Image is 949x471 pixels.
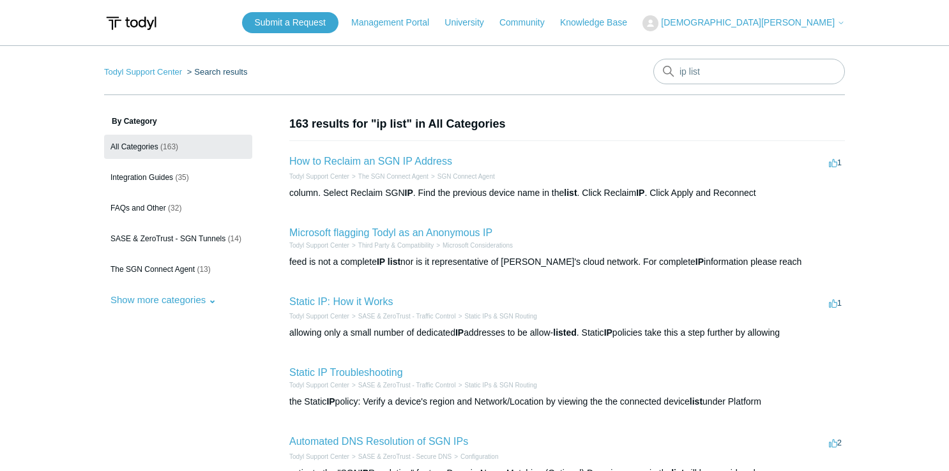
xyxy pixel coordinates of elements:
[553,327,577,338] em: listed
[642,15,845,31] button: [DEMOGRAPHIC_DATA][PERSON_NAME]
[289,436,468,447] a: Automated DNS Resolution of SGN IPs
[104,116,252,127] h3: By Category
[289,173,349,180] a: Todyl Support Center
[358,313,456,320] a: SASE & ZeroTrust - Traffic Control
[434,241,513,250] li: Microsoft Considerations
[110,142,158,151] span: All Categories
[168,204,181,213] span: (32)
[289,382,349,389] a: Todyl Support Center
[104,11,158,35] img: Todyl Support Center Help Center home page
[289,395,845,408] div: the Static policy: Verify a device's region and Network/Location by viewing the the connected dev...
[104,196,252,220] a: FAQs and Other (32)
[464,382,536,389] a: Static IPs & SGN Routing
[349,380,456,390] li: SASE & ZeroTrust - Traffic Control
[564,188,577,198] em: list
[326,396,335,407] em: IP
[289,380,349,390] li: Todyl Support Center
[695,257,704,267] em: IP
[104,165,252,190] a: Integration Guides (35)
[444,16,496,29] a: University
[104,288,223,311] button: Show more categories
[228,234,241,243] span: (14)
[349,311,456,321] li: SASE & ZeroTrust - Traffic Control
[661,17,835,27] span: [DEMOGRAPHIC_DATA][PERSON_NAME]
[499,16,558,29] a: Community
[560,16,640,29] a: Knowledge Base
[358,173,429,180] a: The SGN Connect Agent
[358,242,434,249] a: Third Party & Compatibility
[443,242,513,249] a: Microsoft Considerations
[289,156,452,167] a: How to Reclaim an SGN IP Address
[437,173,495,180] a: SGN Connect Agent
[460,453,498,460] a: Configuration
[405,188,413,198] em: IP
[197,265,210,274] span: (13)
[289,367,403,378] a: Static IP Troubleshooting
[829,298,842,308] span: 1
[636,188,644,198] em: IP
[185,67,248,77] li: Search results
[349,241,434,250] li: Third Party & Compatibility
[456,311,537,321] li: Static IPs & SGN Routing
[289,452,349,461] li: Todyl Support Center
[289,326,845,340] div: allowing only a small number of dedicated addresses to be allow- . Static policies take this a st...
[110,204,166,213] span: FAQs and Other
[175,173,188,182] span: (35)
[160,142,178,151] span: (163)
[349,452,452,461] li: SASE & ZeroTrust - Secure DNS
[358,453,452,460] a: SASE & ZeroTrust - Secure DNS
[289,242,349,249] a: Todyl Support Center
[829,438,842,447] span: 2
[289,296,393,307] a: Static IP: How it Works
[456,380,537,390] li: Static IPs & SGN Routing
[464,313,536,320] a: Static IPs & SGN Routing
[104,227,252,251] a: SASE & ZeroTrust - SGN Tunnels (14)
[289,227,492,238] a: Microsoft flagging Todyl as an Anonymous IP
[377,257,400,267] em: IP list
[289,172,349,181] li: Todyl Support Center
[110,173,173,182] span: Integration Guides
[690,396,702,407] em: list
[242,12,338,33] a: Submit a Request
[104,67,182,77] a: Todyl Support Center
[289,116,845,133] h1: 163 results for "ip list" in All Categories
[104,135,252,159] a: All Categories (163)
[653,59,845,84] input: Search
[289,453,349,460] a: Todyl Support Center
[289,313,349,320] a: Todyl Support Center
[351,16,442,29] a: Management Portal
[452,452,498,461] li: Configuration
[358,382,456,389] a: SASE & ZeroTrust - Traffic Control
[429,172,495,181] li: SGN Connect Agent
[289,241,349,250] li: Todyl Support Center
[289,186,845,200] div: column. Select Reclaim SGN . Find the previous device name in the . Click Reclaim . Click Apply a...
[289,255,845,269] div: feed is not a complete nor is it representative of [PERSON_NAME]'s cloud network. For complete in...
[104,67,185,77] li: Todyl Support Center
[455,327,464,338] em: IP
[104,257,252,281] a: The SGN Connect Agent (13)
[829,158,842,167] span: 1
[349,172,429,181] li: The SGN Connect Agent
[110,234,225,243] span: SASE & ZeroTrust - SGN Tunnels
[604,327,612,338] em: IP
[110,265,195,274] span: The SGN Connect Agent
[289,311,349,321] li: Todyl Support Center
